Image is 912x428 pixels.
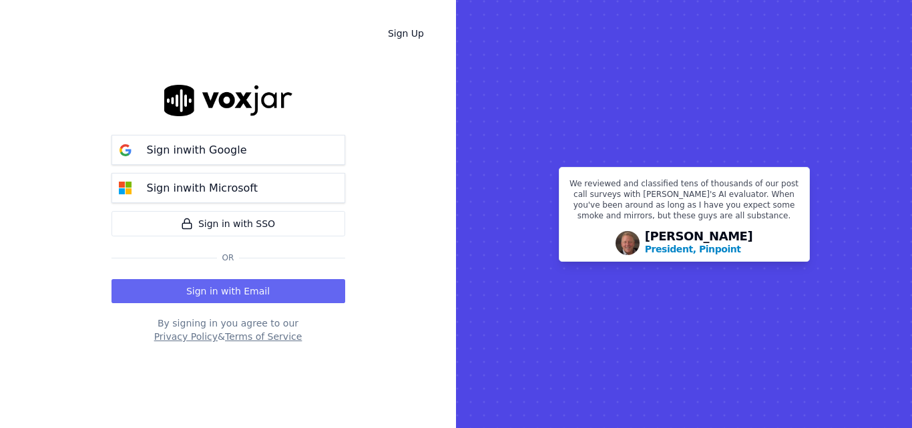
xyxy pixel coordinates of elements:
[645,230,753,256] div: [PERSON_NAME]
[112,137,139,164] img: google Sign in button
[111,135,345,165] button: Sign inwith Google
[225,330,302,343] button: Terms of Service
[111,316,345,343] div: By signing in you agree to our &
[154,330,218,343] button: Privacy Policy
[567,178,801,226] p: We reviewed and classified tens of thousands of our post call surveys with [PERSON_NAME]'s AI eva...
[377,21,435,45] a: Sign Up
[645,242,741,256] p: President, Pinpoint
[111,211,345,236] a: Sign in with SSO
[217,252,240,263] span: Or
[111,173,345,203] button: Sign inwith Microsoft
[112,175,139,202] img: microsoft Sign in button
[147,180,258,196] p: Sign in with Microsoft
[111,279,345,303] button: Sign in with Email
[164,85,292,116] img: logo
[147,142,247,158] p: Sign in with Google
[616,231,640,255] img: Avatar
